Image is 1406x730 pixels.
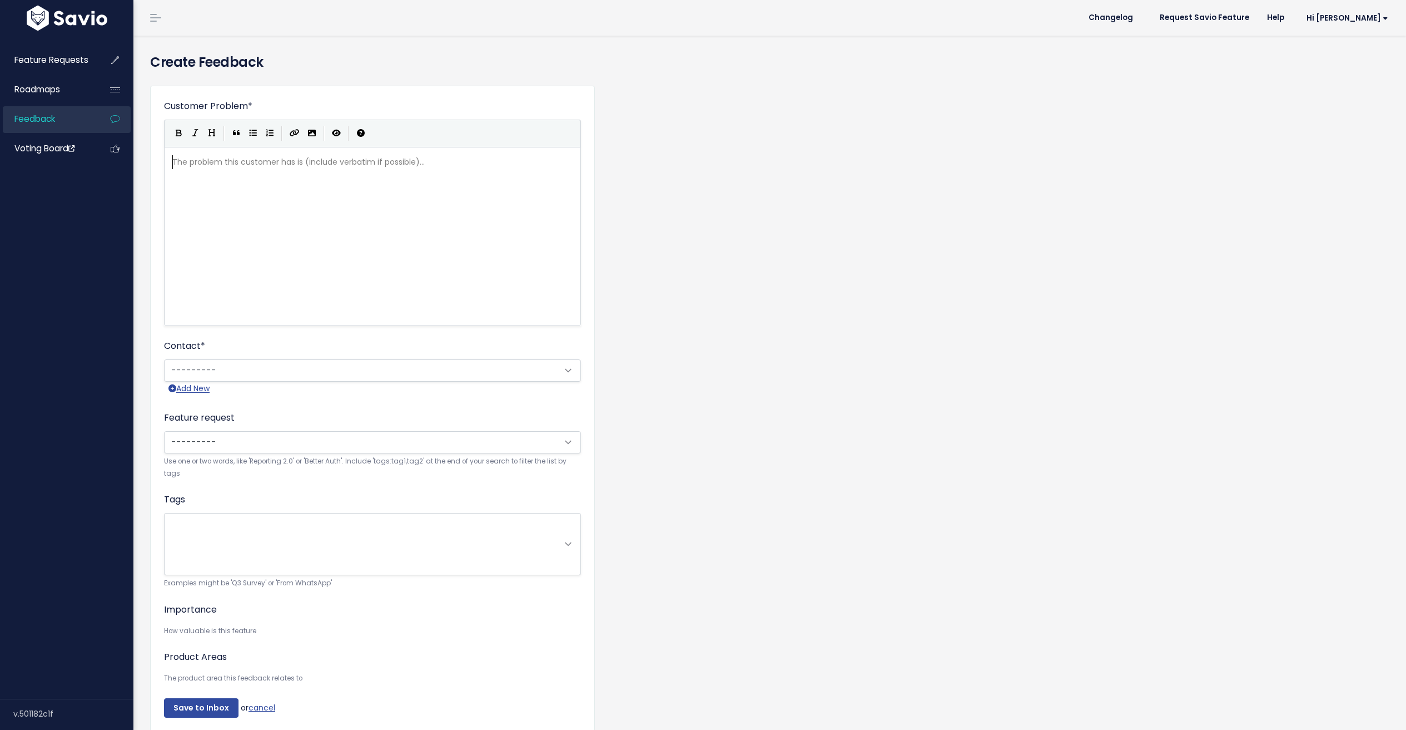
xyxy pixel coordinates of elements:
[249,702,275,713] a: cancel
[3,136,92,161] a: Voting Board
[281,126,282,140] i: |
[14,54,88,66] span: Feature Requests
[286,125,304,142] button: Create Link
[14,142,74,154] span: Voting Board
[164,698,239,718] input: Save to Inbox
[164,456,581,480] small: Use one or two words, like 'Reporting 2.0' or 'Better Auth'. Include 'tags:tag1,tag2' at the end ...
[24,6,110,31] img: logo-white.9d6f32f41409.svg
[1306,14,1388,22] span: Hi [PERSON_NAME]
[1151,9,1258,26] a: Request Savio Feature
[228,125,245,142] button: Quote
[1293,9,1397,27] a: Hi [PERSON_NAME]
[164,100,252,113] label: Customer Problem
[170,125,187,142] button: Bold
[203,125,220,142] button: Heading
[168,382,210,396] a: Add New
[348,126,349,140] i: |
[164,673,581,684] small: The product area this feedback relates to
[261,125,278,142] button: Numbered List
[164,339,205,353] label: Contact
[164,493,185,506] label: Tags
[223,126,225,140] i: |
[324,126,325,140] i: |
[164,625,581,637] small: How valuable is this feature
[164,411,235,425] label: Feature request
[3,47,92,73] a: Feature Requests
[352,125,369,142] button: Markdown Guide
[304,125,320,142] button: Import an image
[3,106,92,132] a: Feedback
[164,578,581,589] small: Examples might be 'Q3 Survey' or 'From WhatsApp'
[245,125,261,142] button: Generic List
[164,100,581,718] form: or
[150,52,1389,72] h4: Create Feedback
[13,699,133,728] div: v.501182c1f
[1089,14,1133,22] span: Changelog
[164,650,227,664] label: Product Areas
[328,125,345,142] button: Toggle Preview
[14,83,60,95] span: Roadmaps
[187,125,203,142] button: Italic
[164,603,217,616] label: Importance
[1258,9,1293,26] a: Help
[14,113,55,125] span: Feedback
[3,77,92,102] a: Roadmaps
